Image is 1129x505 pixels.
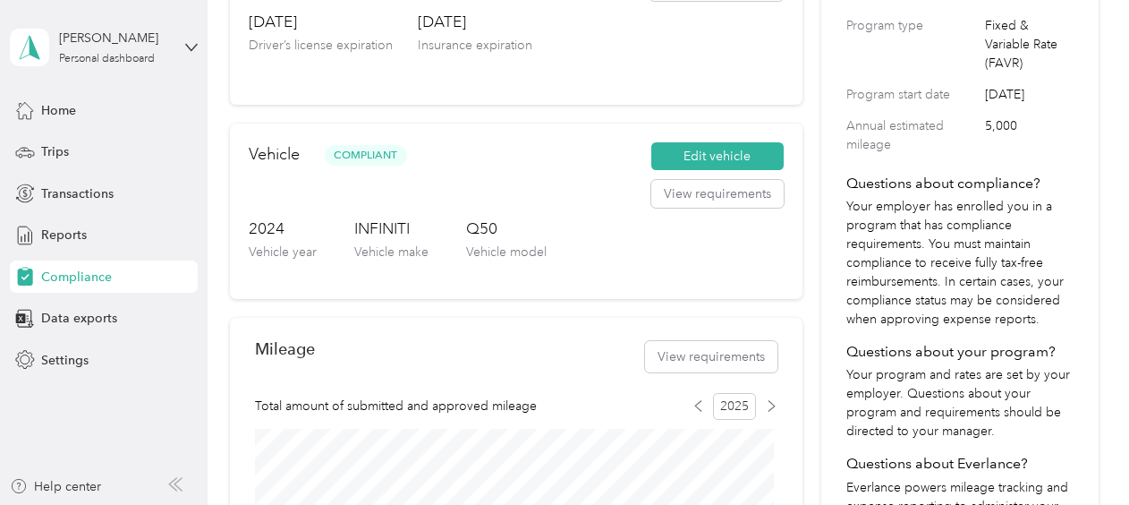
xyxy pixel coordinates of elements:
[41,101,76,120] span: Home
[255,339,315,358] h2: Mileage
[59,29,171,47] div: [PERSON_NAME]
[846,16,979,73] label: Program type
[466,243,547,261] p: Vehicle model
[846,365,1074,441] p: Your program and rates are set by your employer. Questions about your program and requirements sh...
[846,173,1074,194] h4: Questions about compliance?
[846,116,979,154] label: Annual estimated mileage
[846,341,1074,363] h4: Questions about your program?
[985,16,1074,73] span: Fixed & Variable Rate (FAVR)
[41,351,89,370] span: Settings
[1029,405,1129,505] iframe: Everlance-gr Chat Button Frame
[651,180,784,209] button: View requirements
[651,142,784,171] button: Edit vehicle
[249,11,393,33] h3: [DATE]
[249,36,393,55] p: Driver’s license expiration
[354,243,429,261] p: Vehicle make
[846,453,1074,475] h4: Questions about Everlance?
[418,36,532,55] p: Insurance expiration
[41,184,114,203] span: Transactions
[325,145,407,166] span: Compliant
[846,197,1074,329] p: Your employer has enrolled you in a program that has compliance requirements. You must maintain c...
[985,85,1074,104] span: [DATE]
[255,397,537,415] span: Total amount of submitted and approved mileage
[10,477,101,496] button: Help center
[249,243,317,261] p: Vehicle year
[249,218,317,240] h3: 2024
[41,226,87,244] span: Reports
[354,218,429,240] h3: INFINITI
[466,218,547,240] h3: Q50
[846,85,979,104] label: Program start date
[41,268,112,287] span: Compliance
[645,341,777,372] button: View requirements
[59,54,155,64] div: Personal dashboard
[41,142,69,161] span: Trips
[249,142,300,167] h2: Vehicle
[713,393,756,420] span: 2025
[418,11,532,33] h3: [DATE]
[985,116,1074,154] span: 5,000
[41,309,117,328] span: Data exports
